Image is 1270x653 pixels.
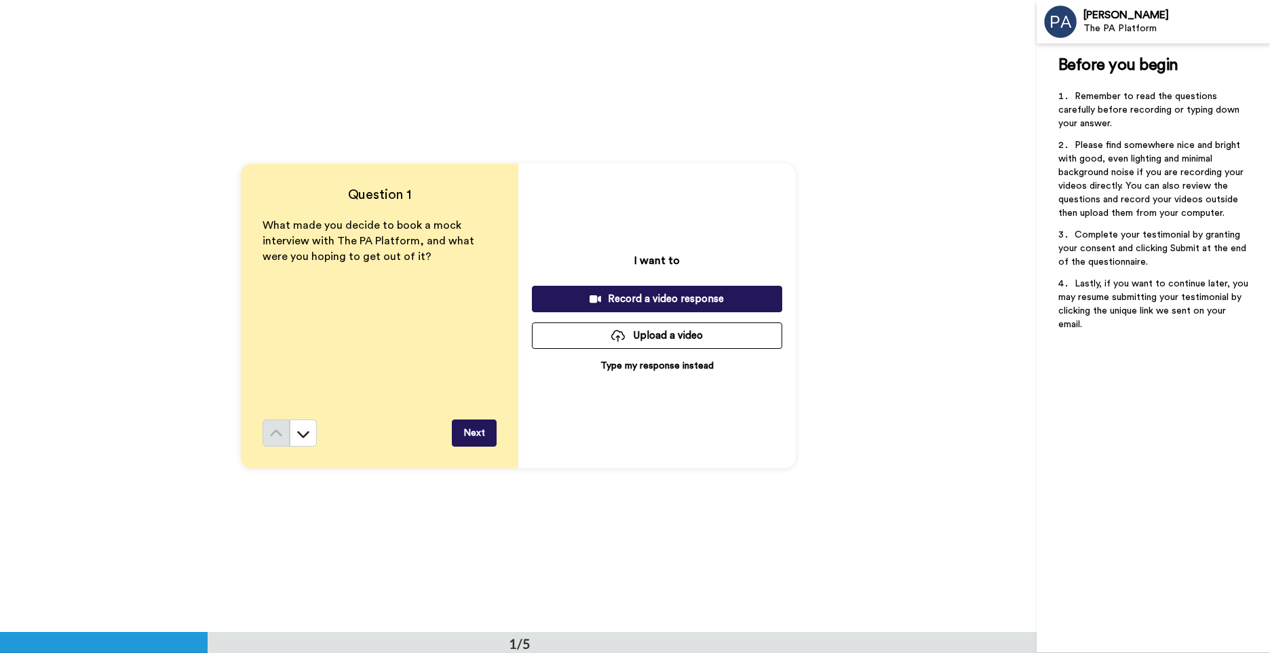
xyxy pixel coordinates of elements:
button: Next [452,419,497,447]
span: Remember to read the questions carefully before recording or typing down your answer. [1058,92,1242,128]
img: Profile Image [1044,5,1077,38]
span: Before you begin [1058,57,1178,73]
button: Record a video response [532,286,782,312]
h4: Question 1 [263,185,497,204]
p: I want to [634,253,680,269]
p: Type my response instead [600,359,714,373]
button: Upload a video [532,322,782,349]
span: Please find somewhere nice and bright with good, even lighting and minimal background noise if yo... [1058,141,1246,218]
div: 1/5 [487,634,552,653]
div: The PA Platform [1083,23,1269,35]
span: Lastly, if you want to continue later, you may resume submitting your testimonial by clicking the... [1058,279,1251,329]
div: [PERSON_NAME] [1083,9,1269,22]
span: Complete your testimonial by granting your consent and clicking Submit at the end of the question... [1058,230,1249,267]
span: What made you decide to book a mock interview with The PA Platform, and what were you hoping to g... [263,220,477,262]
div: Record a video response [543,292,771,306]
